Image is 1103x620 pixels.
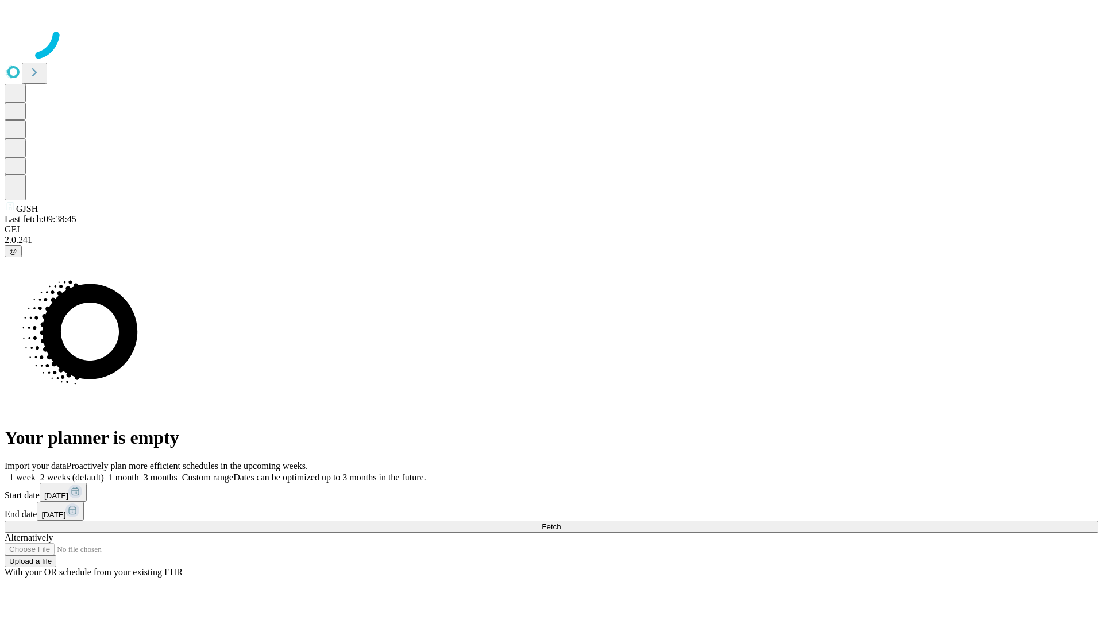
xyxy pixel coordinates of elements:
[37,502,84,521] button: [DATE]
[233,472,426,482] span: Dates can be optimized up to 3 months in the future.
[5,224,1098,235] div: GEI
[16,204,38,214] span: GJSH
[44,491,68,500] span: [DATE]
[5,427,1098,448] h1: Your planner is empty
[9,247,17,255] span: @
[182,472,233,482] span: Custom range
[41,510,65,519] span: [DATE]
[5,555,56,567] button: Upload a file
[109,472,139,482] span: 1 month
[5,567,183,577] span: With your OR schedule from your existing EHR
[5,533,53,542] span: Alternatively
[5,502,1098,521] div: End date
[5,461,67,471] span: Import your data
[5,235,1098,245] div: 2.0.241
[67,461,308,471] span: Proactively plan more efficient schedules in the upcoming weeks.
[40,472,104,482] span: 2 weeks (default)
[9,472,36,482] span: 1 week
[40,483,87,502] button: [DATE]
[5,245,22,257] button: @
[144,472,178,482] span: 3 months
[542,522,561,531] span: Fetch
[5,483,1098,502] div: Start date
[5,521,1098,533] button: Fetch
[5,214,76,224] span: Last fetch: 09:38:45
